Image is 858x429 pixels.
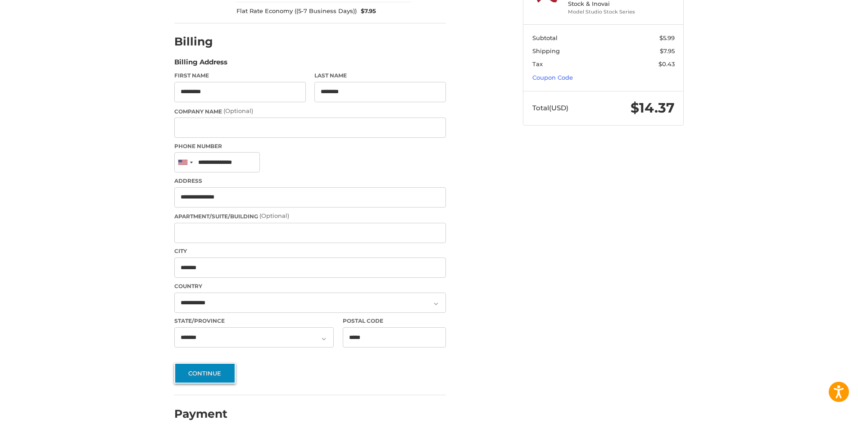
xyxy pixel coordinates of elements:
label: Country [174,282,446,290]
span: $7.95 [357,7,377,16]
label: City [174,247,446,255]
h2: Payment [174,407,227,421]
label: Postal Code [343,317,446,325]
label: Address [174,177,446,185]
a: Coupon Code [532,74,573,81]
span: Flat Rate Economy ((5-7 Business Days)) [236,7,357,16]
label: Company Name [174,107,446,116]
small: (Optional) [259,212,289,219]
label: Phone Number [174,142,446,150]
span: Total (USD) [532,104,568,112]
span: Shipping [532,47,560,54]
label: First Name [174,72,306,80]
span: $0.43 [658,60,675,68]
li: Model Studio Stock Series [568,8,637,16]
button: Continue [174,363,236,384]
h2: Billing [174,35,227,49]
span: $7.95 [660,47,675,54]
label: State/Province [174,317,334,325]
span: $14.37 [631,99,675,116]
small: (Optional) [223,107,253,114]
span: Subtotal [532,34,558,41]
legend: Billing Address [174,57,227,72]
div: United States: +1 [175,153,195,172]
label: Apartment/Suite/Building [174,212,446,221]
span: Tax [532,60,543,68]
span: $5.99 [659,34,675,41]
label: Last Name [314,72,446,80]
